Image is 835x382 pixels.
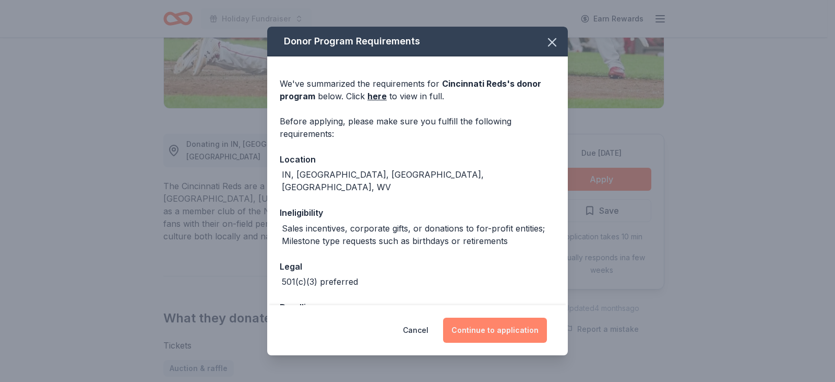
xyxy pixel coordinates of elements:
div: We've summarized the requirements for below. Click to view in full. [280,77,555,102]
div: Donor Program Requirements [267,27,568,56]
div: 501(c)(3) preferred [282,275,358,288]
div: IN, [GEOGRAPHIC_DATA], [GEOGRAPHIC_DATA], [GEOGRAPHIC_DATA], WV [282,168,555,193]
div: Legal [280,260,555,273]
button: Continue to application [443,318,547,343]
button: Cancel [403,318,428,343]
div: Sales incentives, corporate gifts, or donations to for-profit entities; Milestone type requests s... [282,222,555,247]
div: Location [280,153,555,166]
div: Deadline [280,300,555,314]
div: Before applying, please make sure you fulfill the following requirements: [280,115,555,140]
div: Ineligibility [280,206,555,219]
a: here [367,90,387,102]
